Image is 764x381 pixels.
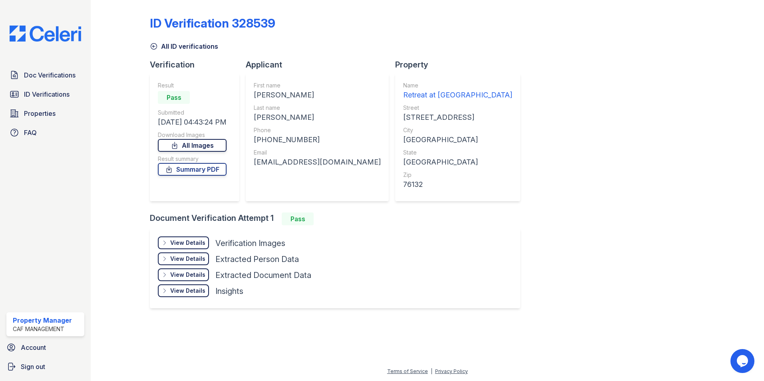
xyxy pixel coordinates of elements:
a: Terms of Service [387,368,428,374]
div: Zip [403,171,512,179]
a: Doc Verifications [6,67,84,83]
div: [EMAIL_ADDRESS][DOMAIN_NAME] [254,157,381,168]
a: Privacy Policy [435,368,468,374]
a: All ID verifications [150,42,218,51]
div: Retreat at [GEOGRAPHIC_DATA] [403,89,512,101]
div: Insights [215,286,243,297]
div: View Details [170,287,205,295]
div: View Details [170,239,205,247]
a: Name Retreat at [GEOGRAPHIC_DATA] [403,81,512,101]
div: Result summary [158,155,227,163]
div: [PERSON_NAME] [254,112,381,123]
div: | [431,368,432,374]
a: Account [3,339,88,355]
span: ID Verifications [24,89,70,99]
span: Doc Verifications [24,70,76,80]
div: [PHONE_NUMBER] [254,134,381,145]
a: Properties [6,105,84,121]
div: Extracted Person Data [215,254,299,265]
div: First name [254,81,381,89]
div: Name [403,81,512,89]
div: Applicant [246,59,395,70]
div: Street [403,104,512,112]
div: Result [158,81,227,89]
div: [DATE] 04:43:24 PM [158,117,227,128]
span: Sign out [21,362,45,371]
div: View Details [170,271,205,279]
div: CAF Management [13,325,72,333]
a: FAQ [6,125,84,141]
div: Last name [254,104,381,112]
div: Property Manager [13,316,72,325]
a: All Images [158,139,227,152]
a: ID Verifications [6,86,84,102]
div: [GEOGRAPHIC_DATA] [403,134,512,145]
a: Sign out [3,359,88,375]
div: State [403,149,512,157]
div: Verification [150,59,246,70]
img: CE_Logo_Blue-a8612792a0a2168367f1c8372b55b34899dd931a85d93a1a3d3e32e68fde9ad4.png [3,26,88,42]
span: FAQ [24,128,37,137]
div: Download Images [158,131,227,139]
div: Pass [158,91,190,104]
div: Submitted [158,109,227,117]
div: Extracted Document Data [215,270,311,281]
div: Pass [282,212,314,225]
a: Summary PDF [158,163,227,176]
div: Verification Images [215,238,285,249]
div: City [403,126,512,134]
div: [STREET_ADDRESS] [403,112,512,123]
div: View Details [170,255,205,263]
div: Property [395,59,527,70]
span: Properties [24,109,56,118]
iframe: chat widget [730,349,756,373]
span: Account [21,343,46,352]
div: Document Verification Attempt 1 [150,212,527,225]
div: 76132 [403,179,512,190]
div: [GEOGRAPHIC_DATA] [403,157,512,168]
div: Email [254,149,381,157]
div: [PERSON_NAME] [254,89,381,101]
div: Phone [254,126,381,134]
div: ID Verification 328539 [150,16,275,30]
